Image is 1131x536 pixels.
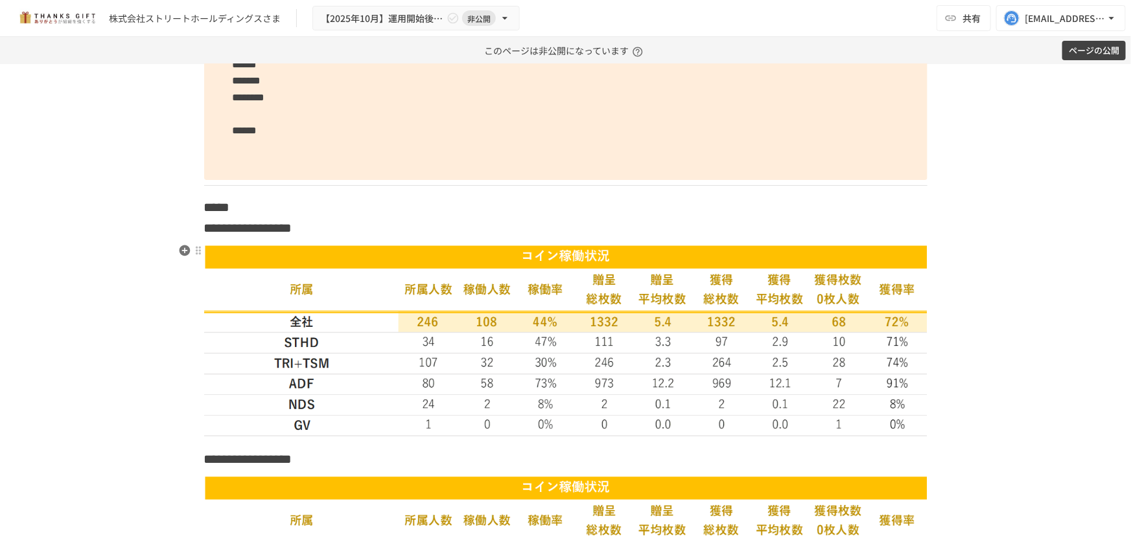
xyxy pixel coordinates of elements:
[937,5,991,31] button: 共有
[204,245,927,437] img: ntzrCMbOaFE4AUoYnvxTrQwwGwSBnTGsxbUF0RFsA9M
[1062,41,1126,61] button: ページの公開
[321,10,444,27] span: 【2025年10月】運用開始後振り返りミーティング
[996,5,1126,31] button: [EMAIL_ADDRESS][DOMAIN_NAME]
[962,11,981,25] span: 共有
[1025,10,1105,27] div: [EMAIL_ADDRESS][DOMAIN_NAME]
[16,8,99,28] img: mMP1OxWUAhQbsRWCurg7vIHe5HqDpP7qZo7fRoNLXQh
[312,6,520,31] button: 【2025年10月】運用開始後振り返りミーティング非公開
[484,37,647,64] p: このページは非公開になっています
[462,12,496,25] span: 非公開
[109,12,281,25] div: 株式会社ストリートホールディングスさま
